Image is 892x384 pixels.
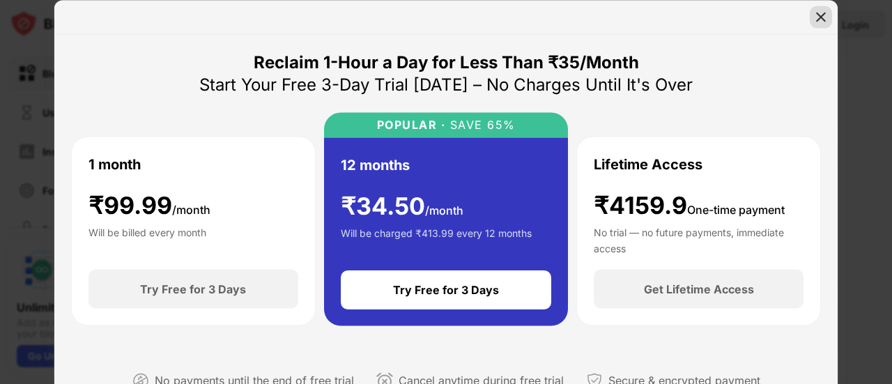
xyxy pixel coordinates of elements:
div: Will be charged ₹413.99 every 12 months [341,226,532,254]
div: ₹4159.9 [594,191,785,220]
div: ₹ 99.99 [89,191,210,220]
div: Try Free for 3 Days [393,283,499,297]
div: ₹ 34.50 [341,192,463,220]
div: Reclaim 1-Hour a Day for Less Than ₹35/Month [254,51,639,73]
div: POPULAR · [377,118,446,131]
span: /month [425,203,463,217]
span: One-time payment [687,202,785,216]
div: Will be billed every month [89,225,206,253]
div: Get Lifetime Access [644,282,754,296]
div: No trial — no future payments, immediate access [594,225,803,253]
div: 1 month [89,153,141,174]
div: Try Free for 3 Days [140,282,246,296]
div: Lifetime Access [594,153,702,174]
span: /month [172,202,210,216]
div: 12 months [341,154,410,175]
div: SAVE 65% [445,118,516,131]
div: Start Your Free 3-Day Trial [DATE] – No Charges Until It's Over [199,73,693,95]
